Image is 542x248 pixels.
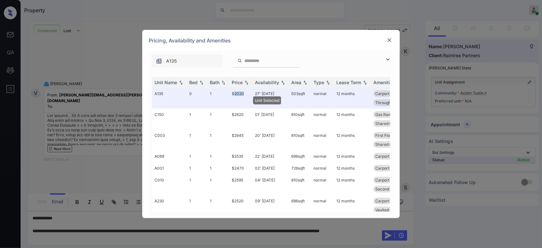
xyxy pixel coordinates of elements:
td: normal [311,174,334,195]
img: icon-zuma [384,56,392,63]
td: A069 [152,150,187,162]
span: Shared Garage [375,121,403,126]
div: Area [291,80,301,85]
td: normal [311,162,334,174]
td: 696 sqft [289,195,311,216]
td: 12 months [334,195,371,216]
td: 810 sqft [289,129,311,150]
td: 1 [187,174,207,195]
td: 12 months [334,129,371,150]
td: $2645 [229,129,252,150]
td: 1 [187,195,207,216]
td: $2535 [229,150,252,162]
span: Carport [375,91,389,96]
span: Throughout Plan... [375,100,408,105]
div: Pricing, Availability and Amenities [142,30,400,51]
span: Carport [375,199,389,203]
span: Carport [375,178,389,182]
td: A135 [152,88,187,109]
span: A135 [166,58,177,65]
td: 1 [207,174,229,195]
td: 01' [DATE] [252,109,289,129]
td: 1 [187,150,207,162]
img: sorting [198,80,205,85]
td: 12 months [334,88,371,109]
td: normal [311,195,334,216]
span: First Floor [375,133,394,138]
td: 696 sqft [289,150,311,162]
img: sorting [178,80,184,85]
td: 1 [207,129,229,150]
span: Carport [375,166,389,171]
td: 1 [207,162,229,174]
div: Type [313,80,324,85]
td: 1 [187,129,207,150]
td: 726 sqft [289,162,311,174]
td: 810 sqft [289,174,311,195]
td: A230 [152,195,187,216]
td: 810 sqft [289,109,311,129]
div: Bed [189,80,198,85]
div: Unit Name [154,80,177,85]
td: 1 [207,109,229,129]
img: sorting [325,80,331,85]
img: sorting [280,80,286,85]
td: 1 [187,162,207,174]
div: Availability [255,80,279,85]
span: Carport [375,154,389,159]
td: 1 [207,195,229,216]
img: icon-zuma [156,58,162,64]
td: C003 [152,129,187,150]
td: $2020 [229,88,252,109]
td: normal [311,88,334,109]
div: Price [232,80,243,85]
span: Gas Range [375,112,395,117]
td: normal [311,109,334,129]
span: Vaulted Ceiling... [375,208,405,212]
td: 12 months [334,109,371,129]
td: normal [311,150,334,162]
td: 503 sqft [289,88,311,109]
td: C150 [152,109,187,129]
td: 22' [DATE] [252,150,289,162]
img: icon-zuma [238,58,242,64]
span: Second Floor [375,187,399,191]
td: 12 months [334,150,371,162]
img: sorting [302,80,308,85]
td: A001 [152,162,187,174]
td: 1 [207,88,229,109]
td: 1 [207,150,229,162]
td: 27' [DATE] [252,88,289,109]
td: 12 months [334,162,371,174]
img: sorting [362,80,368,85]
div: Bath [210,80,220,85]
img: sorting [220,80,227,85]
td: 02' [DATE] [252,162,289,174]
span: Shared Garage [375,142,403,147]
td: 20' [DATE] [252,129,289,150]
td: $2595 [229,174,252,195]
td: $2520 [229,195,252,216]
div: Lease Term [336,80,361,85]
div: Amenities [373,80,395,85]
td: $2470 [229,162,252,174]
td: 04' [DATE] [252,174,289,195]
td: 12 months [334,174,371,195]
td: $2620 [229,109,252,129]
td: C010 [152,174,187,195]
td: normal [311,129,334,150]
td: 09' [DATE] [252,195,289,216]
img: close [386,37,393,43]
img: sorting [243,80,250,85]
td: 0 [187,88,207,109]
td: 1 [187,109,207,129]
